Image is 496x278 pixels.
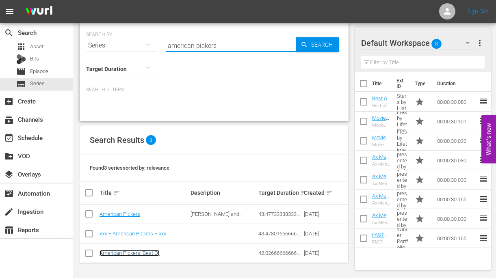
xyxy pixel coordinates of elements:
[146,135,156,145] span: 3
[372,95,390,132] a: Best of Pawn Stars [PERSON_NAME] 30
[191,211,252,229] span: [PERSON_NAME] and [PERSON_NAME] scour the country for hidden gems.
[372,193,390,241] a: Ax Men S6 image presented by History ( New logo) 30
[372,239,391,245] div: FAST Channel Miscellaneous 2024 Winter Portfolio Lifestyle Cross Channel [PERSON_NAME]
[394,228,411,248] td: FAST Channel Miscellaneous 2024 Winter Portfolio Lifestyle Cross Channel [PERSON_NAME]
[415,97,425,107] span: Promo
[372,162,391,167] div: Ax Men Tree image presented by History ( New logo) 30
[304,211,324,217] div: [DATE]
[372,212,390,261] a: Ax Men S7 image presented by History ( New logo) 30
[258,188,301,198] div: Target Duration
[4,225,14,235] span: Reports
[372,142,391,147] div: Movie Favorites by Lifetime Promo 30
[415,194,425,204] span: Promo
[113,189,120,196] span: sort
[434,228,479,248] td: 00:00:30.165
[479,136,488,145] span: reorder
[16,42,26,52] span: Asset
[415,155,425,165] span: Promo
[479,155,488,165] span: reorder
[394,151,411,170] td: Ax Men Tree image presented by History ( New logo) 30
[434,92,479,112] td: 00:00:30.080
[415,214,425,224] span: Promo
[90,135,144,145] span: Search Results
[479,194,488,204] span: reorder
[300,189,308,196] span: sort
[434,170,479,190] td: 00:00:30.030
[479,97,488,106] span: reorder
[394,131,411,151] td: Movie Favorites by Lifetime Promo 30
[86,34,158,57] div: Series
[394,170,411,190] td: Ax Men Life Image presented by History ( New logo) 30
[19,2,58,21] img: ans4CAIJ8jUAAAAAAAAAAAAAAAAAAAAAAAAgQb4GAAAAAAAAAAAAAAAAAAAAAAAAJMjXAAAAAAAAAAAAAAAAAAAAAAAAgAT5G...
[30,67,48,75] span: Episode
[434,131,479,151] td: 00:00:30.030
[479,213,488,223] span: reorder
[372,115,390,157] a: Movie Favorites by Lifetime Promo 30
[4,133,14,143] span: Schedule
[4,97,14,106] span: Create
[372,154,390,203] a: Ax Men Tree image presented by History ( New logo) 30
[16,67,26,76] span: Episode
[258,231,301,237] div: 43.47801666666667
[372,200,391,206] div: Ax Men S6 image presented by History ( New logo) 30
[304,231,324,237] div: [DATE]
[304,188,324,198] div: Created
[30,80,45,88] span: Series
[479,116,488,126] span: reorder
[432,72,481,95] th: Duration
[410,72,432,95] th: Type
[100,231,166,237] a: xxx – American Pickers – xxx
[304,250,324,256] div: [DATE]
[258,211,301,217] div: 43.477333333333334
[415,136,425,146] span: Promo
[4,151,14,161] span: VOD
[481,115,496,163] button: Open Feedback Widget
[394,92,411,112] td: Best of Pawn Stars by History Promo 30
[4,207,14,217] span: Ingestion
[479,175,488,184] span: reorder
[372,72,392,95] th: Title
[16,54,26,64] div: Bits
[372,134,390,177] a: Movie Favorites by Lifetime Promo 30
[191,190,256,196] div: Description
[5,6,15,16] span: menu
[4,28,14,38] span: Search
[308,37,339,52] span: Search
[434,112,479,131] td: 00:00:30.101
[434,209,479,228] td: 00:00:30.030
[90,165,169,171] span: Found 3 series sorted by: relevance
[30,43,43,51] span: Asset
[16,79,26,89] span: Series
[394,112,411,131] td: Movie Favorites by Lifetime Promo 30
[394,209,411,228] td: Ax Men S7 image presented by History ( New logo) 30
[431,35,442,52] span: 8
[100,211,140,217] a: American Pickers
[4,170,14,179] span: Overlays
[296,37,339,52] button: Search
[372,173,390,222] a: Ax Men Life Image presented by History ( New logo) 30
[100,188,188,198] div: Title
[100,250,160,256] a: American Pickers: Best Of
[479,233,488,243] span: reorder
[30,55,39,63] span: Bits
[4,115,14,125] span: Channels
[415,233,425,243] span: Promo
[258,250,301,256] div: 42.026666666666664
[434,190,479,209] td: 00:00:30.165
[394,190,411,209] td: Ax Men S6 image presented by History ( New logo) 30
[361,32,477,54] div: Default Workspace
[372,220,391,225] div: Ax Men S7 image presented by History ( New logo) 30
[467,8,488,15] a: Sign Out
[434,151,479,170] td: 00:00:30.030
[415,175,425,185] span: Promo
[475,33,485,53] button: more_vert
[372,181,391,186] div: Ax Men Life Image presented by History ( New logo) 30
[372,103,391,108] div: Best of Pawn Stars [PERSON_NAME] 30
[392,72,409,95] th: Ext. ID
[372,123,391,128] div: Movie Favorites by Lifetime Promo 30
[475,38,485,48] span: more_vert
[86,86,342,93] p: Search Filters:
[415,116,425,126] span: Promo
[4,189,14,198] span: Automation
